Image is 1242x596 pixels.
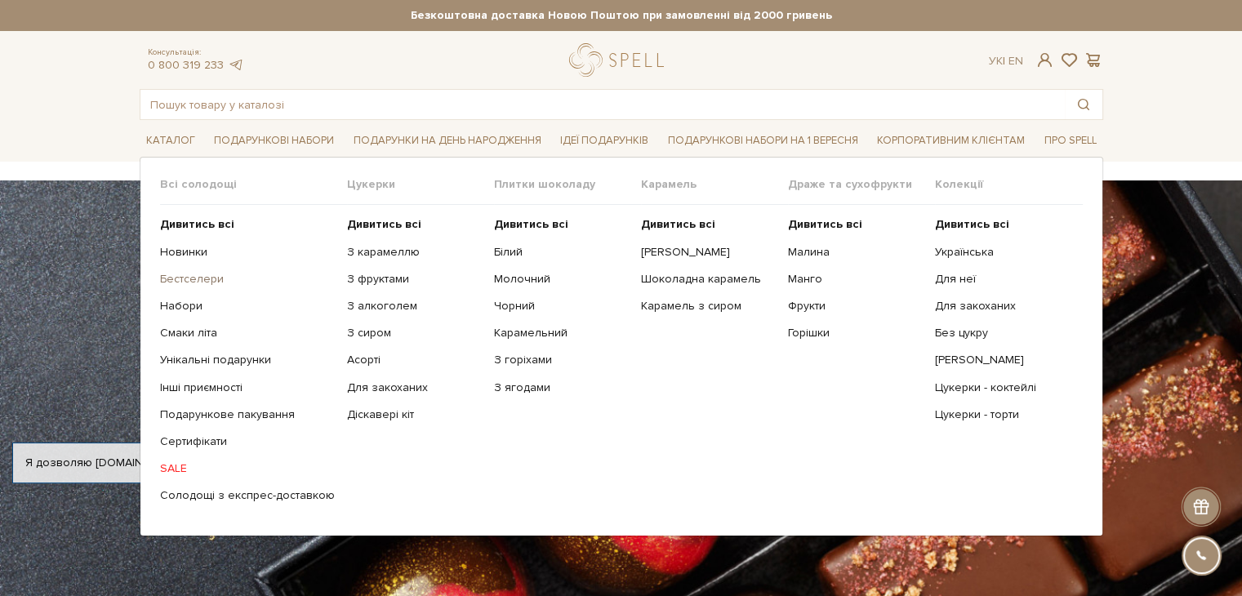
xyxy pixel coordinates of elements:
[788,245,923,260] a: Малина
[788,326,923,340] a: Горішки
[935,217,1009,231] b: Дивитись всі
[641,299,776,314] a: Карамель з сиром
[788,217,923,232] a: Дивитись всі
[1038,128,1103,153] a: Про Spell
[347,380,482,395] a: Для закоханих
[788,217,862,231] b: Дивитись всі
[160,461,335,476] a: SALE
[160,217,234,231] b: Дивитись всі
[347,272,482,287] a: З фруктами
[160,217,335,232] a: Дивитись всі
[148,47,244,58] span: Консультація:
[347,245,482,260] a: З карамеллю
[228,58,244,72] a: telegram
[347,217,482,232] a: Дивитись всі
[207,128,341,153] a: Подарункові набори
[160,488,335,503] a: Солодощі з експрес-доставкою
[1008,54,1023,68] a: En
[641,245,776,260] a: [PERSON_NAME]
[935,177,1082,192] span: Колекції
[347,299,482,314] a: З алкоголем
[935,245,1070,260] a: Українська
[641,272,776,287] a: Шоколадна карамель
[160,326,335,340] a: Смаки літа
[347,217,421,231] b: Дивитись всі
[989,54,1023,69] div: Ук
[160,177,347,192] span: Всі солодощі
[935,326,1070,340] a: Без цукру
[160,380,335,395] a: Інші приємності
[935,380,1070,395] a: Цукерки - коктейлі
[935,272,1070,287] a: Для неї
[661,127,865,154] a: Подарункові набори на 1 Вересня
[347,353,482,367] a: Асорті
[494,326,629,340] a: Карамельний
[347,326,482,340] a: З сиром
[494,272,629,287] a: Молочний
[569,43,671,77] a: logo
[160,407,335,422] a: Подарункове пакування
[160,272,335,287] a: Бестселери
[494,217,568,231] b: Дивитись всі
[494,245,629,260] a: Білий
[870,127,1031,154] a: Корпоративним клієнтам
[160,434,335,449] a: Сертифікати
[160,245,335,260] a: Новинки
[935,217,1070,232] a: Дивитись всі
[140,128,202,153] a: Каталог
[347,128,548,153] a: Подарунки на День народження
[160,299,335,314] a: Набори
[641,217,776,232] a: Дивитись всі
[935,353,1070,367] a: [PERSON_NAME]
[494,217,629,232] a: Дивитись всі
[148,58,224,72] a: 0 800 319 233
[788,299,923,314] a: Фрукти
[554,128,655,153] a: Ідеї подарунків
[1003,54,1005,68] span: |
[160,353,335,367] a: Унікальні подарунки
[788,177,935,192] span: Драже та сухофрукти
[13,456,456,470] div: Я дозволяю [DOMAIN_NAME] використовувати
[641,177,788,192] span: Карамель
[1065,90,1102,119] button: Пошук товару у каталозі
[140,8,1103,23] strong: Безкоштовна доставка Новою Поштою при замовленні від 2000 гривень
[140,90,1065,119] input: Пошук товару у каталозі
[494,177,641,192] span: Плитки шоколаду
[347,177,494,192] span: Цукерки
[788,272,923,287] a: Манго
[641,217,715,231] b: Дивитись всі
[494,353,629,367] a: З горіхами
[494,299,629,314] a: Чорний
[935,299,1070,314] a: Для закоханих
[935,407,1070,422] a: Цукерки - торти
[494,380,629,395] a: З ягодами
[140,157,1103,536] div: Каталог
[347,407,482,422] a: Діскавері кіт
